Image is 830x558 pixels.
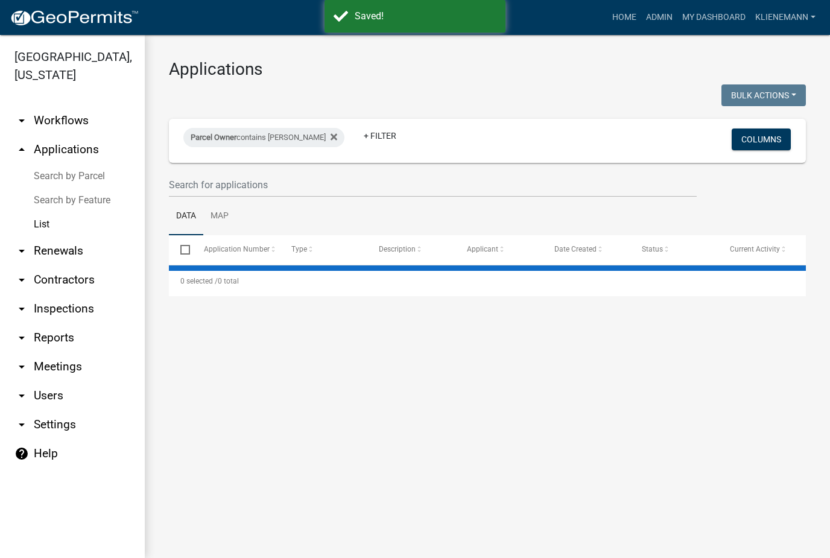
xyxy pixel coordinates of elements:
span: Applicant [467,245,498,253]
i: arrow_drop_up [14,142,29,157]
i: arrow_drop_down [14,244,29,258]
div: contains [PERSON_NAME] [183,128,344,147]
a: klienemann [750,6,820,29]
h3: Applications [169,59,806,80]
i: arrow_drop_down [14,113,29,128]
i: help [14,446,29,461]
span: Current Activity [730,245,780,253]
i: arrow_drop_down [14,388,29,403]
span: Application Number [204,245,270,253]
a: Map [203,197,236,236]
i: arrow_drop_down [14,417,29,432]
div: 0 total [169,266,806,296]
datatable-header-cell: Current Activity [718,235,806,264]
datatable-header-cell: Description [367,235,455,264]
i: arrow_drop_down [14,273,29,287]
i: arrow_drop_down [14,302,29,316]
button: Bulk Actions [721,84,806,106]
datatable-header-cell: Type [280,235,367,264]
i: arrow_drop_down [14,331,29,345]
span: Description [379,245,416,253]
button: Columns [732,128,791,150]
a: Home [607,6,641,29]
a: Data [169,197,203,236]
span: Type [291,245,307,253]
a: Admin [641,6,677,29]
datatable-header-cell: Select [169,235,192,264]
datatable-header-cell: Application Number [192,235,279,264]
datatable-header-cell: Status [630,235,718,264]
span: Status [642,245,663,253]
datatable-header-cell: Applicant [455,235,543,264]
span: Parcel Owner [191,133,236,142]
a: My Dashboard [677,6,750,29]
span: 0 selected / [180,277,218,285]
datatable-header-cell: Date Created [543,235,630,264]
a: + Filter [354,125,406,147]
input: Search for applications [169,173,697,197]
span: Date Created [554,245,597,253]
div: Saved! [355,9,496,24]
i: arrow_drop_down [14,360,29,374]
